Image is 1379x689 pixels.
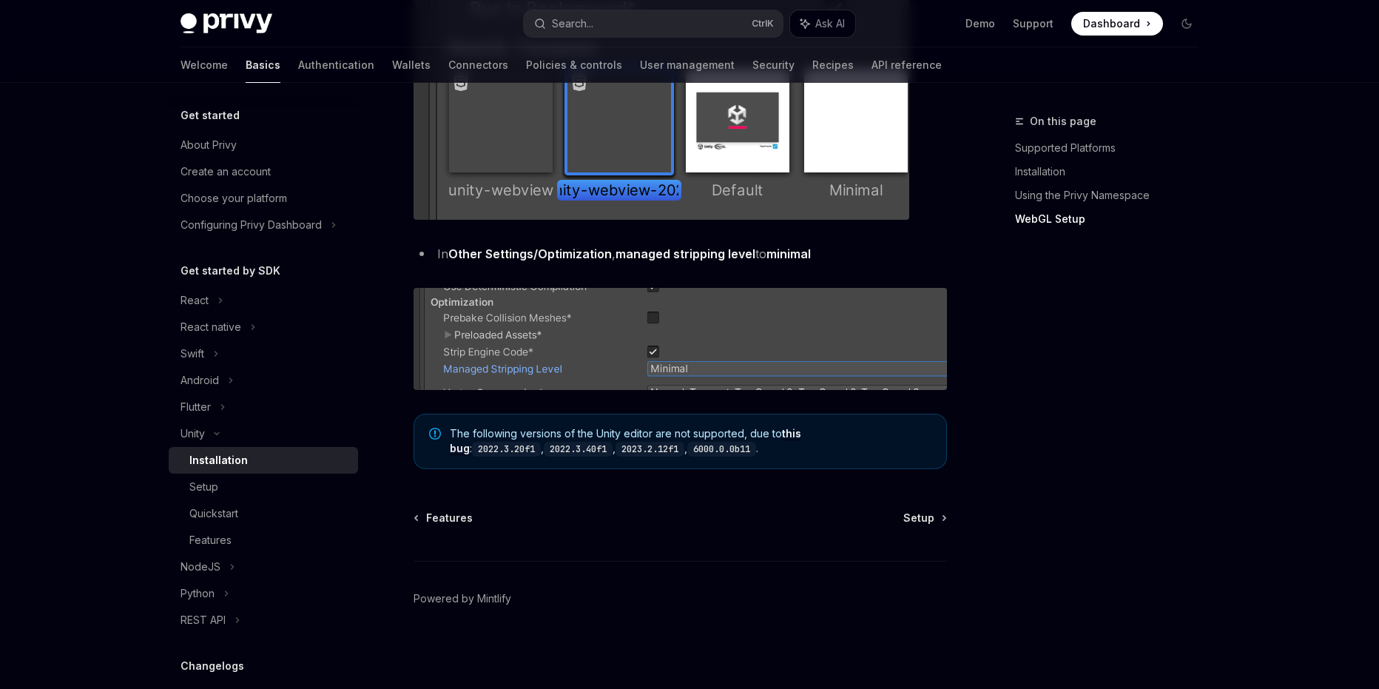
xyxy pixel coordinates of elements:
a: Features [415,511,473,525]
span: Dashboard [1083,16,1140,31]
a: User management [640,47,735,83]
strong: Other Settings/Optimization [448,246,612,261]
a: Installation [1015,160,1210,184]
div: Swift [181,345,204,363]
strong: minimal [766,246,811,261]
a: Setup [169,474,358,500]
a: Policies & controls [526,47,622,83]
h5: Get started [181,107,240,124]
a: Recipes [812,47,854,83]
a: Security [752,47,795,83]
div: Search... [552,15,593,33]
div: REST API [181,611,226,629]
a: Installation [169,447,358,474]
h5: Get started by SDK [181,262,280,280]
div: Quickstart [189,505,238,522]
div: Create an account [181,163,271,181]
div: Unity [181,425,205,443]
a: Choose your platform [169,185,358,212]
code: 6000.0.0b11 [687,442,756,457]
a: Wallets [392,47,431,83]
strong: managed stripping level [616,246,755,261]
a: Quickstart [169,500,358,527]
div: Choose your platform [181,189,287,207]
code: 2023.2.12f1 [616,442,684,457]
div: NodeJS [181,558,220,576]
span: Setup [903,511,934,525]
h5: Changelogs [181,657,244,675]
li: In , to [414,243,947,264]
div: Configuring Privy Dashboard [181,216,322,234]
a: WebGL Setup [1015,207,1210,231]
div: Setup [189,478,218,496]
a: Features [169,527,358,554]
a: API reference [871,47,942,83]
button: Ask AI [790,10,855,37]
button: Toggle dark mode [1175,12,1198,36]
img: webview-stripping-settings [414,288,947,390]
span: Ctrl K [752,18,774,30]
span: Features [426,511,473,525]
a: Demo [965,16,995,31]
span: Ask AI [815,16,845,31]
div: React [181,292,209,309]
a: Create an account [169,158,358,185]
a: Setup [903,511,945,525]
a: About Privy [169,132,358,158]
div: React native [181,318,241,336]
a: Connectors [448,47,508,83]
a: Dashboard [1071,12,1163,36]
span: The following versions of the Unity editor are not supported, due to : , , , . [450,426,931,457]
a: Basics [246,47,280,83]
img: dark logo [181,13,272,34]
a: this bug [450,427,801,455]
a: Using the Privy Namespace [1015,184,1210,207]
a: Support [1013,16,1053,31]
a: Supported Platforms [1015,136,1210,160]
span: On this page [1030,112,1096,130]
code: 2022.3.20f1 [472,442,541,457]
div: Python [181,585,215,602]
a: Powered by Mintlify [414,591,511,606]
div: Flutter [181,398,211,416]
svg: Note [429,428,441,440]
div: About Privy [181,136,237,154]
a: Authentication [298,47,374,83]
div: Installation [189,451,248,469]
button: Search...CtrlK [524,10,783,37]
code: 2022.3.40f1 [544,442,613,457]
a: Welcome [181,47,228,83]
div: Features [189,531,232,549]
div: Android [181,372,219,389]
